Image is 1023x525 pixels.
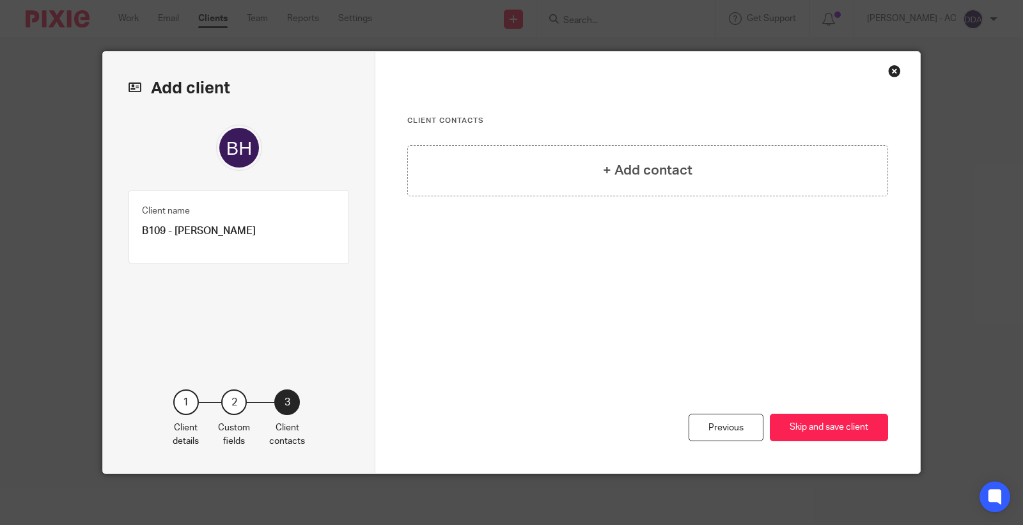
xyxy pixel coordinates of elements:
[274,389,300,415] div: 3
[218,421,250,448] p: Custom fields
[888,65,901,77] div: Close this dialog window
[770,414,888,441] button: Skip and save client
[689,414,763,441] div: Previous
[407,116,888,126] h3: Client contacts
[142,224,336,238] p: B109 - [PERSON_NAME]
[142,205,190,217] label: Client name
[173,389,199,415] div: 1
[216,125,262,171] img: svg%3E
[603,161,692,180] h4: + Add contact
[269,421,305,448] p: Client contacts
[129,77,349,99] h2: Add client
[221,389,247,415] div: 2
[173,421,199,448] p: Client details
